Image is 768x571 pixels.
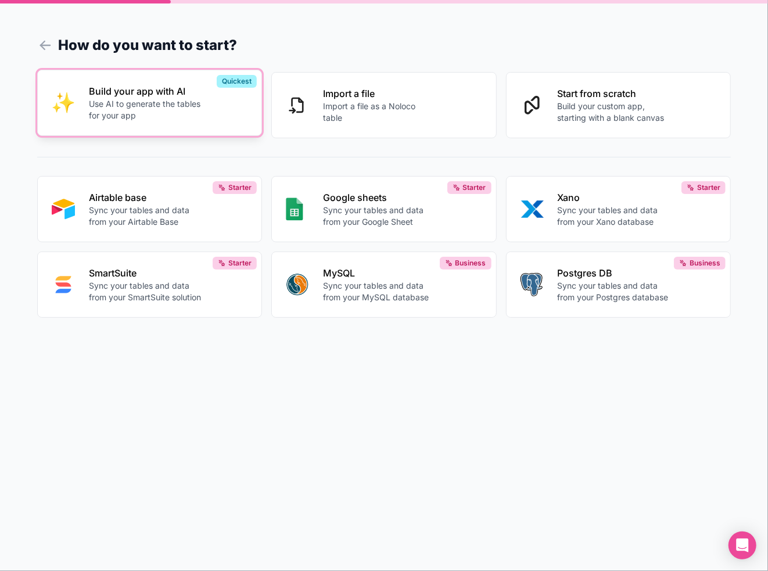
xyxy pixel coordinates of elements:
p: Postgres DB [558,266,670,280]
img: AIRTABLE [52,197,75,221]
div: Quickest [217,75,257,88]
img: GOOGLE_SHEETS [286,197,303,221]
span: Starter [228,258,252,268]
img: INTERNAL_WITH_AI [52,91,75,114]
button: XANOXanoSync your tables and data from your Xano databaseStarter [506,176,731,242]
p: Build your custom app, starting with a blank canvas [558,100,670,124]
p: Sync your tables and data from your Airtable Base [89,204,201,228]
span: Starter [463,183,486,192]
span: Business [455,258,486,268]
p: Import a file [323,87,435,100]
button: POSTGRESPostgres DBSync your tables and data from your Postgres databaseBusiness [506,252,731,318]
p: MySQL [323,266,435,280]
p: Sync your tables and data from your Xano database [558,204,670,228]
p: Sync your tables and data from your Google Sheet [323,204,435,228]
p: Airtable base [89,191,201,204]
button: Start from scratchBuild your custom app, starting with a blank canvas [506,72,731,138]
h1: How do you want to start? [37,35,731,56]
p: Import a file as a Noloco table [323,100,435,124]
div: Open Intercom Messenger [728,532,756,559]
img: POSTGRES [521,273,543,296]
button: INTERNAL_WITH_AIBuild your app with AIUse AI to generate the tables for your appQuickest [37,70,262,136]
p: Google sheets [323,191,435,204]
p: Start from scratch [558,87,670,100]
img: SMART_SUITE [52,273,75,296]
button: AIRTABLEAirtable baseSync your tables and data from your Airtable BaseStarter [37,176,262,242]
p: Sync your tables and data from your MySQL database [323,280,435,303]
button: Import a fileImport a file as a Noloco table [271,72,496,138]
p: Sync your tables and data from your Postgres database [558,280,670,303]
span: Starter [228,183,252,192]
p: SmartSuite [89,266,201,280]
p: Xano [558,191,670,204]
button: GOOGLE_SHEETSGoogle sheetsSync your tables and data from your Google SheetStarter [271,176,496,242]
img: XANO [521,197,544,221]
button: MYSQLMySQLSync your tables and data from your MySQL databaseBusiness [271,252,496,318]
span: Business [690,258,720,268]
p: Build your app with AI [89,84,201,98]
button: SMART_SUITESmartSuiteSync your tables and data from your SmartSuite solutionStarter [37,252,262,318]
img: MYSQL [286,273,309,296]
p: Use AI to generate the tables for your app [89,98,201,121]
span: Starter [697,183,720,192]
p: Sync your tables and data from your SmartSuite solution [89,280,201,303]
